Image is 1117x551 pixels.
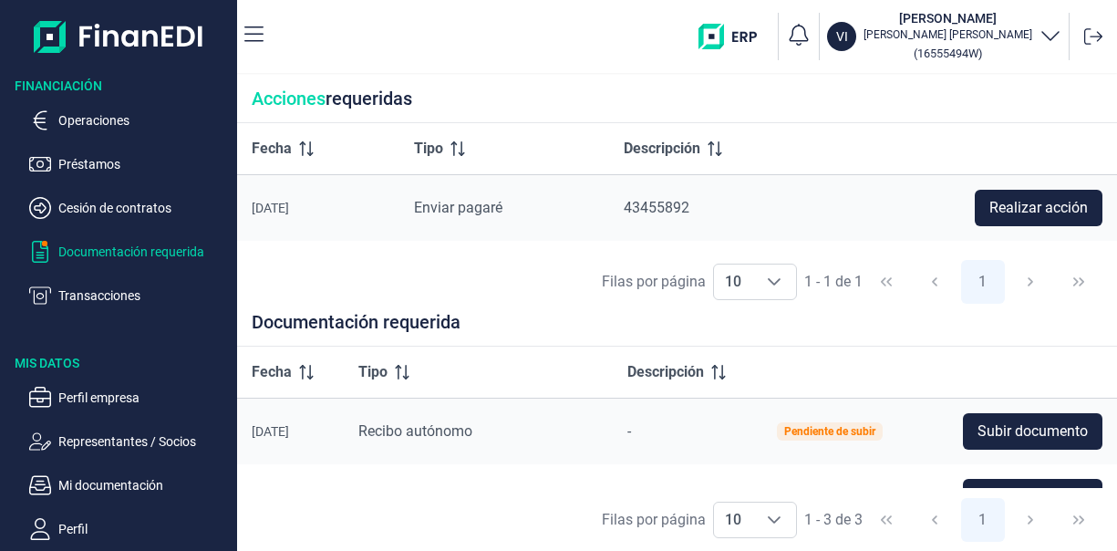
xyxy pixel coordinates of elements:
p: Perfil [58,518,230,540]
button: First Page [864,260,908,304]
button: Documentación requerida [29,241,230,263]
img: erp [698,24,771,49]
span: Descripción [627,361,704,383]
button: Page 1 [961,260,1005,304]
p: Documentación requerida [58,241,230,263]
button: Perfil empresa [29,387,230,409]
span: Recibo autónomo [358,422,472,440]
span: Realizar acción [989,197,1088,219]
span: Descripción [624,138,700,160]
h3: [PERSON_NAME] [864,9,1032,27]
p: VI [836,27,848,46]
p: [PERSON_NAME] [PERSON_NAME] [864,27,1032,42]
div: Filas por página [602,271,706,293]
p: Transacciones [58,285,230,307]
button: Mi documentación [29,474,230,496]
small: Copiar cif [914,47,982,60]
div: Filas por página [602,509,706,531]
span: - [627,422,631,440]
span: - [627,488,631,505]
button: Subir documento [963,413,1102,450]
p: Préstamos [58,153,230,175]
span: 10 [714,503,752,537]
button: Previous Page [913,498,957,542]
button: Cesión de contratos [29,197,230,219]
span: Acciones [252,88,326,109]
span: Certificado de Seguridad Social [358,488,560,505]
p: Representantes / Socios [58,431,230,452]
span: 1 - 1 de 1 [804,275,863,289]
span: 10 [714,265,752,299]
button: Next Page [1008,260,1052,304]
div: Documentación requerida [237,313,1117,347]
button: Subir documento [963,479,1102,515]
div: Choose [752,503,796,537]
button: VI[PERSON_NAME][PERSON_NAME] [PERSON_NAME](16555494W) [827,9,1061,64]
button: Last Page [1057,260,1101,304]
p: Mi documentación [58,474,230,496]
button: Previous Page [913,260,957,304]
span: Enviar pagaré [414,199,502,216]
span: 1 - 3 de 3 [804,513,863,527]
button: Realizar acción [975,190,1102,226]
span: Fecha [252,138,292,160]
span: Subir documento [977,486,1088,508]
button: Next Page [1008,498,1052,542]
p: Cesión de contratos [58,197,230,219]
div: Choose [752,265,796,299]
button: Préstamos [29,153,230,175]
div: requeridas [237,75,1117,123]
span: Subir documento [977,421,1088,442]
p: Perfil empresa [58,387,230,409]
img: Logo de aplicación [34,15,204,58]
div: [DATE] [252,424,329,439]
button: Page 1 [961,498,1005,542]
button: Last Page [1057,498,1101,542]
button: Operaciones [29,109,230,131]
span: 43455892 [624,199,689,216]
p: Operaciones [58,109,230,131]
button: First Page [864,498,908,542]
div: [DATE] [252,201,385,215]
div: Pendiente de subir [784,426,875,437]
button: Perfil [29,518,230,540]
button: Transacciones [29,285,230,307]
span: Tipo [358,361,388,383]
span: Tipo [414,138,443,160]
button: Representantes / Socios [29,431,230,452]
span: Fecha [252,361,292,383]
